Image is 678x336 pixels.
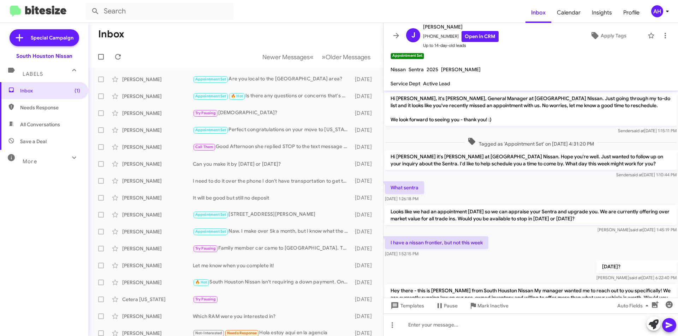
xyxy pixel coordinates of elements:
[351,296,377,303] div: [DATE]
[310,53,314,61] span: «
[227,331,257,335] span: Needs Response
[193,227,351,236] div: Naw. I make over 5k a month, but I know what the bank will say. I've been to your other location ...
[463,299,514,312] button: Mark Inactive
[385,196,418,201] span: [DATE] 1:26:18 PM
[385,251,418,256] span: [DATE] 1:52:15 PM
[385,181,424,194] p: What sentra
[601,29,626,42] span: Apply Tags
[385,236,488,249] p: I have a nissan frontier, but not this week
[122,93,193,100] div: [PERSON_NAME]
[98,29,124,40] h1: Inbox
[122,110,193,117] div: [PERSON_NAME]
[10,29,79,46] a: Special Campaign
[351,110,377,117] div: [DATE]
[195,212,226,217] span: Appointment Set
[391,80,420,87] span: Service Dept
[20,104,80,111] span: Needs Response
[617,299,651,312] span: Auto Fields
[20,121,60,128] span: All Conversations
[596,275,677,280] span: [PERSON_NAME] [DATE] 6:22:40 PM
[231,94,243,98] span: 🔥 Hot
[193,126,351,134] div: Perfect congratulations on your move to [US_STATE]!! Let us know when your settled
[122,279,193,286] div: [PERSON_NAME]
[351,262,377,269] div: [DATE]
[85,3,234,20] input: Search
[122,313,193,320] div: [PERSON_NAME]
[409,66,424,73] span: Sentra
[195,77,226,81] span: Appointment Set
[651,5,663,17] div: AH
[630,172,642,177] span: said at
[391,66,406,73] span: Nissan
[385,150,677,170] p: Hi [PERSON_NAME] it's [PERSON_NAME] at [GEOGRAPHIC_DATA] Nissan. Hope you're well. Just wanted to...
[383,299,430,312] button: Templates
[630,227,643,232] span: said at
[195,94,226,98] span: Appointment Set
[645,5,670,17] button: AH
[16,53,72,60] div: South Houston Nissan
[262,53,310,61] span: Newer Messages
[351,177,377,184] div: [DATE]
[195,297,216,301] span: Try Pausing
[462,31,499,42] a: Open in CRM
[586,2,618,23] a: Insights
[351,211,377,218] div: [DATE]
[351,194,377,201] div: [DATE]
[525,2,551,23] span: Inbox
[193,244,351,252] div: Family member car came to [GEOGRAPHIC_DATA]. Thanks bud
[465,137,597,147] span: Tagged as 'Appointment Set' on [DATE] 4:31:20 PM
[444,299,458,312] span: Pause
[351,76,377,83] div: [DATE]
[411,30,415,41] span: J
[122,211,193,218] div: [PERSON_NAME]
[423,42,499,49] span: Up to 14-day-old leads
[317,50,375,64] button: Next
[31,34,73,41] span: Special Campaign
[618,2,645,23] a: Profile
[193,75,351,83] div: Are you local to the [GEOGRAPHIC_DATA] area?
[122,262,193,269] div: [PERSON_NAME]
[351,143,377,151] div: [DATE]
[632,128,644,133] span: said at
[122,143,193,151] div: [PERSON_NAME]
[193,143,351,151] div: Good Afternoon she replied STOP to the text message we left for her lol. Is there any way you can...
[389,299,424,312] span: Templates
[326,53,370,61] span: Older Messages
[195,229,226,234] span: Appointment Set
[193,160,351,167] div: Can you make it by [DATE] or [DATE]?
[195,331,222,335] span: Not-Interested
[423,31,499,42] span: [PHONE_NUMBER]
[351,93,377,100] div: [DATE]
[618,128,677,133] span: Sender [DATE] 1:15:11 PM
[122,228,193,235] div: [PERSON_NAME]
[551,2,586,23] span: Calendar
[351,313,377,320] div: [DATE]
[351,279,377,286] div: [DATE]
[430,299,463,312] button: Pause
[195,145,214,149] span: Call Them
[193,177,351,184] div: I need to do it over the phone I don't have transportation to get there. There was a [DEMOGRAPHIC...
[572,29,644,42] button: Apply Tags
[629,275,642,280] span: said at
[122,76,193,83] div: [PERSON_NAME]
[351,127,377,134] div: [DATE]
[391,53,424,59] small: Appointment Set
[385,92,677,126] p: Hi [PERSON_NAME], it's [PERSON_NAME], General Manager at [GEOGRAPHIC_DATA] Nissan. Just going thr...
[193,194,351,201] div: It will be good but still no deposit
[616,172,677,177] span: Sender [DATE] 1:10:44 PM
[322,53,326,61] span: »
[195,280,207,285] span: 🔥 Hot
[122,245,193,252] div: [PERSON_NAME]
[427,66,438,73] span: 2025
[612,299,657,312] button: Auto Fields
[385,284,677,332] p: Hey there - this is [PERSON_NAME] from South Houston Nissan My manager wanted me to reach out to ...
[351,228,377,235] div: [DATE]
[20,138,47,145] span: Save a Deal
[23,71,43,77] span: Labels
[122,296,193,303] div: Cetera [US_STATE]
[122,127,193,134] div: [PERSON_NAME]
[423,80,450,87] span: Active Lead
[193,262,351,269] div: Let me know when you complete it!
